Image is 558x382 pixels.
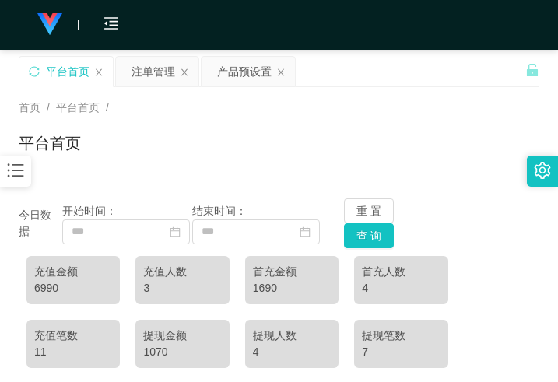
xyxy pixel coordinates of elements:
i: 图标： 条形图 [5,160,26,180]
i: 图标： 关闭 [276,68,286,77]
span: 平台首页 [56,101,100,114]
div: 充值笔数 [34,328,112,344]
i: 图标： 日历 [170,226,181,237]
i: 图标： 关闭 [180,68,189,77]
span: / [47,101,50,114]
div: 充值人数 [143,264,221,280]
i: 图标： 关闭 [94,68,104,77]
span: 结束时间： [192,205,247,217]
h1: 平台首页 [19,131,81,155]
i: 图标： 日历 [300,226,311,237]
i: 图标： 解锁 [525,63,539,77]
span: 首页 [19,101,40,114]
div: 7 [362,344,440,360]
span: / [106,101,109,114]
div: 11 [34,344,112,360]
div: 提现人数 [253,328,331,344]
div: 平台首页 [46,57,89,86]
div: 首充人数 [362,264,440,280]
div: 首充金额 [253,264,331,280]
img: logo.9652507e.png [37,13,62,35]
button: 查 询 [344,223,394,248]
div: 4 [362,280,440,296]
div: 充值金额 [34,264,112,280]
div: 3 [143,280,221,296]
span: 开始时间： [62,205,117,217]
div: 1690 [253,280,331,296]
div: 1070 [143,344,221,360]
div: 提现金额 [143,328,221,344]
button: 重 置 [344,198,394,223]
i: 图标： menu-fold [85,1,138,51]
div: 注单管理 [132,57,175,86]
div: 提现笔数 [362,328,440,344]
div: 4 [253,344,331,360]
div: 今日数据 [19,207,62,240]
div: 6990 [34,280,112,296]
div: 产品预设置 [217,57,272,86]
i: 图标： 同步 [29,66,40,77]
i: 图标： 设置 [534,162,551,179]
